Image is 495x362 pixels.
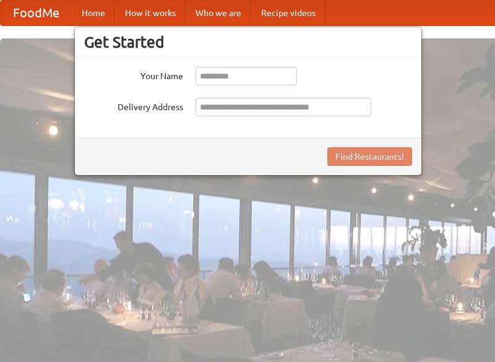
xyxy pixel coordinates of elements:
a: FoodMe [1,1,72,25]
a: Who we are [186,1,251,25]
a: How it works [115,1,186,25]
label: Your Name [84,67,183,82]
button: Find Restaurants! [327,147,412,166]
h3: Get Started [84,33,412,51]
a: Home [72,1,115,25]
label: Delivery Address [84,98,183,113]
a: Recipe videos [251,1,325,25]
